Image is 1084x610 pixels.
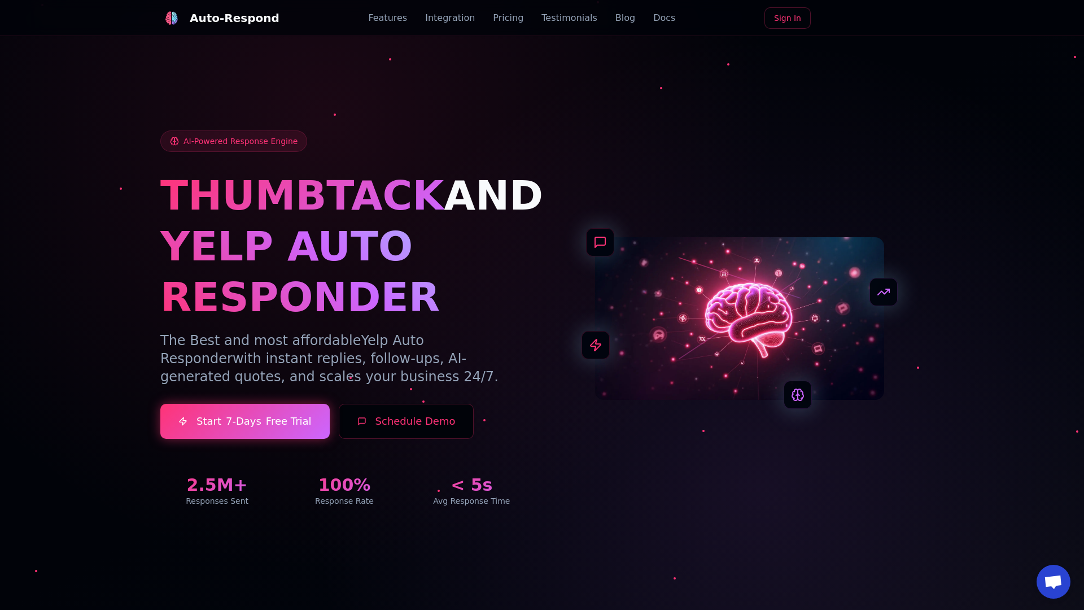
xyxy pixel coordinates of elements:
div: 2.5M+ [160,475,274,495]
a: Blog [615,11,635,25]
span: 7-Days [226,413,261,429]
div: < 5s [415,475,528,495]
a: Integration [425,11,475,25]
div: Responses Sent [160,495,274,507]
span: THUMBTACK [160,172,444,219]
a: Auto-Respond LogoAuto-Respond [160,7,279,29]
img: AI Neural Network Brain [595,237,884,400]
a: Sign In [764,7,811,29]
div: Avg Response Time [415,495,528,507]
a: Start7-DaysFree Trial [160,404,330,439]
h1: YELP AUTO RESPONDER [160,221,528,323]
a: Features [368,11,407,25]
div: Response Rate [287,495,401,507]
a: Pricing [493,11,523,25]
a: Testimonials [541,11,597,25]
div: 100% [287,475,401,495]
p: The Best and most affordable with instant replies, follow-ups, AI-generated quotes, and scales yo... [160,332,528,386]
button: Schedule Demo [339,404,474,439]
span: AND [444,172,543,219]
iframe: Sign in with Google Button [814,6,929,31]
img: Auto-Respond Logo [165,11,178,25]
div: Open chat [1037,565,1070,599]
a: Docs [653,11,675,25]
span: Yelp Auto Responder [160,333,424,367]
span: AI-Powered Response Engine [183,136,298,147]
div: Auto-Respond [190,10,279,26]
